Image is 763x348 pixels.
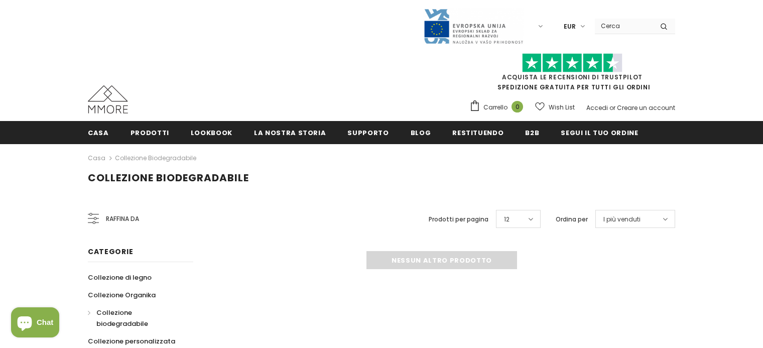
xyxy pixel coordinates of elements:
[595,19,653,33] input: Search Site
[603,214,641,224] span: I più venduti
[512,101,523,112] span: 0
[88,304,182,332] a: Collezione biodegradabile
[469,58,675,91] span: SPEDIZIONE GRATUITA PER TUTTI GLI ORDINI
[96,308,148,328] span: Collezione biodegradabile
[423,8,524,45] img: Javni Razpis
[452,128,503,138] span: Restituendo
[88,85,128,113] img: Casi MMORE
[561,128,638,138] span: Segui il tuo ordine
[525,121,539,144] a: B2B
[254,121,326,144] a: La nostra storia
[564,22,576,32] span: EUR
[106,213,139,224] span: Raffina da
[88,286,156,304] a: Collezione Organika
[556,214,588,224] label: Ordina per
[131,121,169,144] a: Prodotti
[525,128,539,138] span: B2B
[191,128,232,138] span: Lookbook
[131,128,169,138] span: Prodotti
[88,336,175,346] span: Collezione personalizzata
[469,100,528,115] a: Carrello 0
[504,214,510,224] span: 12
[502,73,643,81] a: Acquista le recensioni di TrustPilot
[88,273,152,282] span: Collezione di legno
[88,121,109,144] a: Casa
[88,152,105,164] a: Casa
[535,98,575,116] a: Wish List
[115,154,196,162] a: Collezione biodegradabile
[88,171,249,185] span: Collezione biodegradabile
[88,290,156,300] span: Collezione Organika
[522,53,622,73] img: Fidati di Pilot Stars
[483,102,507,112] span: Carrello
[452,121,503,144] a: Restituendo
[586,103,608,112] a: Accedi
[88,247,133,257] span: Categorie
[429,214,488,224] label: Prodotti per pagina
[561,121,638,144] a: Segui il tuo ordine
[191,121,232,144] a: Lookbook
[411,128,431,138] span: Blog
[549,102,575,112] span: Wish List
[609,103,615,112] span: or
[347,121,389,144] a: supporto
[423,22,524,30] a: Javni Razpis
[347,128,389,138] span: supporto
[88,128,109,138] span: Casa
[254,128,326,138] span: La nostra storia
[8,307,62,340] inbox-online-store-chat: Shopify online store chat
[88,269,152,286] a: Collezione di legno
[617,103,675,112] a: Creare un account
[411,121,431,144] a: Blog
